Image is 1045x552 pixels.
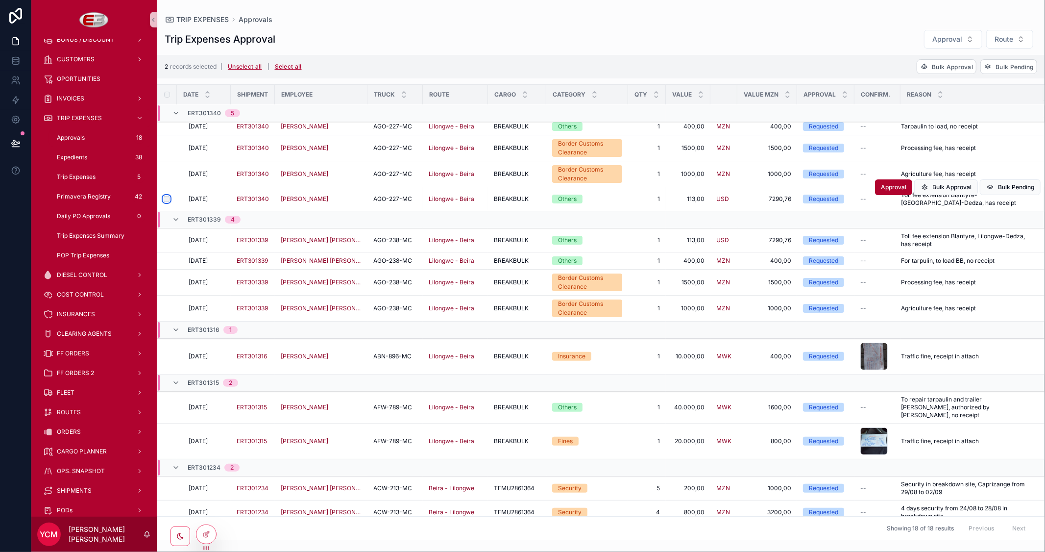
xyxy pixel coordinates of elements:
a: ERT301340 [237,195,269,203]
a: ERT301340 [237,144,269,152]
div: Border Customs Clearance [558,165,616,183]
a: Trip Expenses5 [49,168,151,186]
span: [DATE] [189,195,208,203]
span: Route [995,34,1013,44]
span: -- [860,195,866,203]
div: Others [558,236,577,245]
div: 5 [133,171,145,183]
a: 7290,76 [743,195,791,203]
a: AGO-238-MC [373,257,417,265]
a: Border Customs Clearance [552,300,622,317]
a: Lilongwe - Beira [429,236,474,244]
a: Requested [803,236,849,245]
span: Lilongwe - Beira [429,257,474,265]
span: TRIP EXPENSES [176,15,229,25]
span: Approvals [239,15,272,25]
a: [PERSON_NAME] [PERSON_NAME] [281,304,362,312]
a: TRIP EXPENSES [165,15,229,25]
a: 1 [634,278,660,286]
a: 1 [634,257,660,265]
a: [DATE] [189,304,225,312]
span: BREAKBULK [494,236,529,244]
span: AGO-227-MC [373,144,412,152]
span: Bulk Pending [996,63,1034,71]
div: Others [558,122,577,131]
span: 113,00 [672,236,705,244]
span: ERT301340 [237,170,269,178]
a: BREAKBULK [494,170,540,178]
a: Lilongwe - Beira [429,304,474,312]
span: BREAKBULK [494,195,529,203]
span: ERT301340 [188,109,221,117]
a: [PERSON_NAME] [PERSON_NAME] [281,257,362,265]
a: AGO-227-MC [373,170,417,178]
a: BREAKBULK [494,236,540,244]
a: COST CONTROL [37,286,151,303]
button: Bulk Pending [980,59,1037,74]
span: 1500,00 [672,144,705,152]
span: INVOICES [57,95,84,102]
button: Select all [271,59,305,75]
a: Processing fee, has receipt [901,144,1032,152]
a: 1 [634,236,660,244]
button: Select Button [986,30,1033,49]
a: ERT301339 [237,304,269,312]
span: ERT301339 [237,278,268,286]
a: 400,00 [743,257,791,265]
a: [DATE] [189,278,225,286]
a: MZN [716,123,730,130]
a: Requested [803,122,849,131]
span: Processing fee, has receipt [901,144,976,152]
button: Bulk Pending [980,179,1041,195]
span: COST CONTROL [57,291,104,299]
a: [PERSON_NAME] [281,195,362,203]
a: BREAKBULK [494,278,540,286]
a: Lilongwe - Beira [429,278,474,286]
a: Trip Expenses Summary [49,227,151,245]
span: -- [860,236,866,244]
a: Approvals18 [49,129,151,147]
span: BREAKBULK [494,278,529,286]
div: Requested [809,122,838,131]
a: TRIP EXPENSES [37,109,151,127]
span: Processing fee, has receipt [901,278,976,286]
span: 400,00 [672,123,705,130]
span: [PERSON_NAME] [281,144,328,152]
span: Expedients [57,153,87,161]
span: Bulk Approval [932,63,973,71]
a: [PERSON_NAME] [PERSON_NAME] [281,278,362,286]
a: ERT301339 [237,236,268,244]
a: MZN [716,170,730,178]
span: Approval [932,34,962,44]
span: Primavera Registry [57,193,111,201]
span: ERT301339 [188,216,221,224]
span: BONUS / DISCOUNT [57,36,114,44]
span: [PERSON_NAME] [281,195,328,203]
a: 400,00 [672,257,705,265]
a: 1000,00 [743,170,791,178]
div: 38 [132,151,145,163]
span: DIESEL CONTROL [57,271,107,279]
a: 1000,00 [672,170,705,178]
a: ERT301339 [237,257,268,265]
a: 400,00 [743,123,791,130]
a: Agriculture fee, has receipt [901,170,1032,178]
a: BREAKBULK [494,144,540,152]
span: Trip Expenses [57,173,96,181]
span: AGO-227-MC [373,170,412,178]
img: App logo [79,12,109,27]
a: Requested [803,304,849,313]
a: Border Customs Clearance [552,274,622,291]
a: Lilongwe - Beira [429,123,474,130]
span: [PERSON_NAME] [281,123,328,130]
a: Requested [803,195,849,203]
a: Requested [803,256,849,265]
